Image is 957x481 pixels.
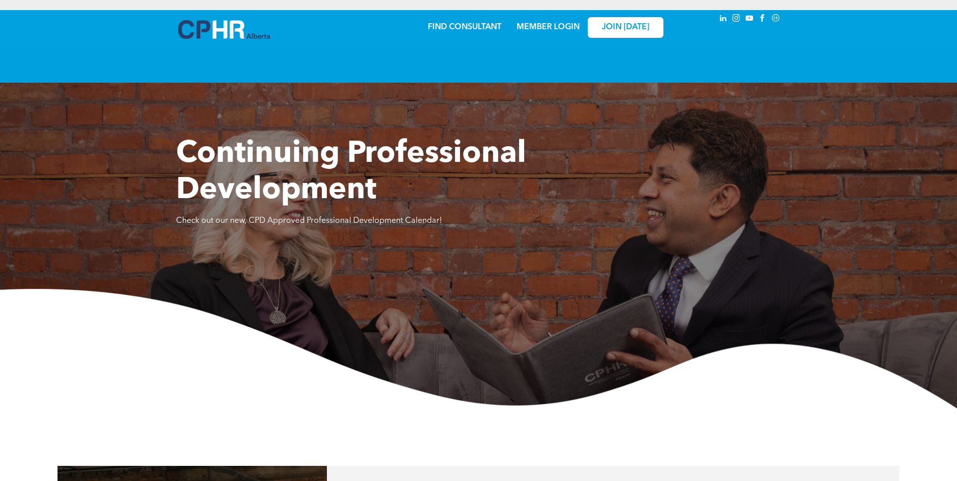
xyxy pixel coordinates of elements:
a: linkedin [718,13,729,26]
a: instagram [731,13,742,26]
a: MEMBER LOGIN [517,23,580,31]
span: Check out our new, CPD Approved Professional Development Calendar! [176,217,442,225]
a: Social network [770,13,781,26]
img: A blue and white logo for cp alberta [178,20,270,39]
a: JOIN [DATE] [588,17,663,38]
span: JOIN [DATE] [602,23,649,32]
a: youtube [744,13,755,26]
a: facebook [757,13,768,26]
span: Continuing Professional Development [176,139,526,206]
a: FIND CONSULTANT [428,23,501,31]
